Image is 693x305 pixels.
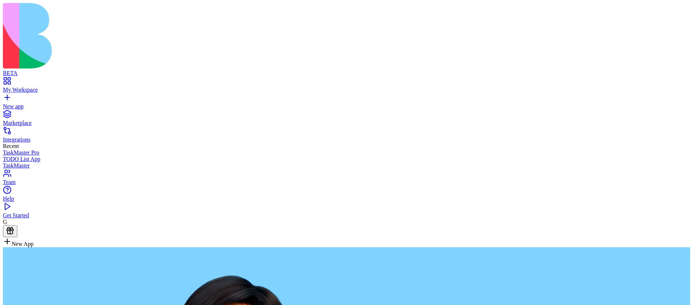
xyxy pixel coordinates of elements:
div: New app [3,103,690,110]
div: Marketplace [3,120,690,126]
a: Integrations [3,130,690,143]
div: Help [3,196,690,202]
div: My Workspace [3,87,690,93]
span: Recent [3,143,19,149]
span: G [3,219,7,225]
div: Integrations [3,136,690,143]
a: New app [3,97,690,110]
a: My Workspace [3,80,690,93]
a: Get Started [3,206,690,219]
a: Marketplace [3,113,690,126]
a: TaskMaster Pro [3,149,690,156]
img: logo [3,3,293,69]
div: Team [3,179,690,186]
a: TaskMaster [3,162,690,169]
a: Team [3,173,690,186]
a: BETA [3,64,690,77]
a: TODO List App [3,156,690,162]
span: New App [12,241,34,247]
div: Get Started [3,212,690,219]
div: BETA [3,70,690,77]
a: Help [3,189,690,202]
